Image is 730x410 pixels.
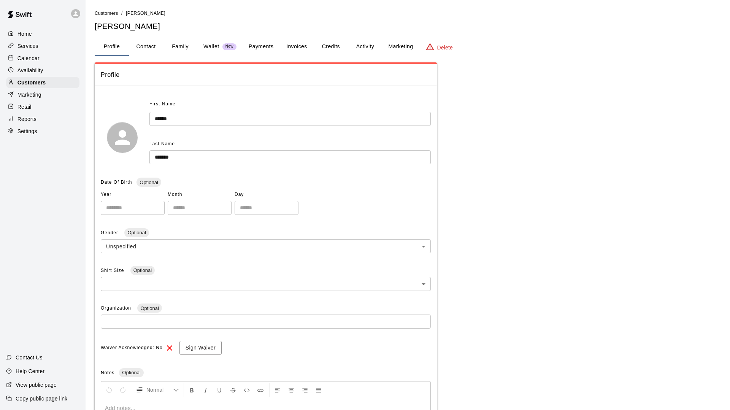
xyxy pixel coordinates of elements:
[6,89,79,100] a: Marketing
[137,305,162,311] span: Optional
[6,101,79,113] a: Retail
[101,305,133,311] span: Organization
[312,383,325,397] button: Justify Align
[101,230,120,235] span: Gender
[16,381,57,389] p: View public page
[240,383,253,397] button: Insert Code
[101,180,132,185] span: Date Of Birth
[279,38,314,56] button: Invoices
[16,367,44,375] p: Help Center
[6,126,79,137] a: Settings
[213,383,226,397] button: Format Underline
[17,127,37,135] p: Settings
[149,141,175,146] span: Last Name
[95,11,118,16] span: Customers
[235,189,298,201] span: Day
[149,98,176,110] span: First Name
[101,370,114,375] span: Notes
[437,44,453,51] p: Delete
[285,383,298,397] button: Center Align
[6,52,79,64] a: Calendar
[17,115,36,123] p: Reports
[126,11,165,16] span: [PERSON_NAME]
[6,65,79,76] a: Availability
[382,38,419,56] button: Marketing
[17,91,41,99] p: Marketing
[95,10,118,16] a: Customers
[298,383,311,397] button: Right Align
[314,38,348,56] button: Credits
[103,383,116,397] button: Undo
[101,342,163,354] span: Waiver Acknowledged: No
[95,38,129,56] button: Profile
[6,40,79,52] a: Services
[101,239,431,253] div: Unspecified
[17,30,32,38] p: Home
[222,44,236,49] span: New
[17,54,40,62] p: Calendar
[227,383,240,397] button: Format Strikethrough
[6,113,79,125] a: Reports
[17,67,43,74] p: Availability
[124,230,149,235] span: Optional
[203,43,219,51] p: Wallet
[133,383,182,397] button: Formatting Options
[348,38,382,56] button: Activity
[17,42,38,50] p: Services
[16,354,43,361] p: Contact Us
[16,395,67,402] p: Copy public page link
[199,383,212,397] button: Format Italics
[116,383,129,397] button: Redo
[101,70,431,80] span: Profile
[17,103,32,111] p: Retail
[130,267,155,273] span: Optional
[119,370,143,375] span: Optional
[129,38,163,56] button: Contact
[179,341,222,355] button: Sign Waiver
[136,180,161,185] span: Optional
[121,9,123,17] li: /
[243,38,279,56] button: Payments
[186,383,198,397] button: Format Bold
[163,38,197,56] button: Family
[95,38,721,56] div: basic tabs example
[6,77,79,88] a: Customers
[101,268,126,273] span: Shirt Size
[95,21,721,32] h5: [PERSON_NAME]
[254,383,267,397] button: Insert Link
[271,383,284,397] button: Left Align
[168,189,232,201] span: Month
[146,386,173,394] span: Normal
[6,28,79,40] a: Home
[95,9,721,17] nav: breadcrumb
[17,79,46,86] p: Customers
[101,189,165,201] span: Year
